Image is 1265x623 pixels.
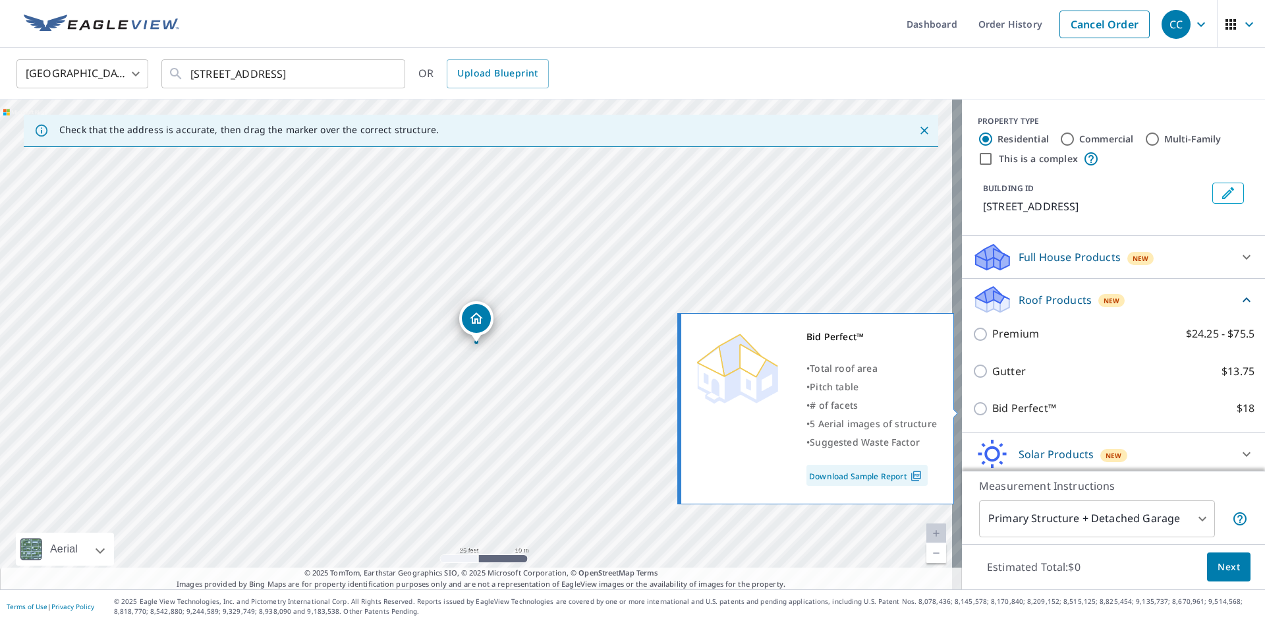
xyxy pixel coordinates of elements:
[1164,133,1222,146] label: Multi-Family
[1237,400,1254,417] p: $18
[1079,133,1134,146] label: Commercial
[972,284,1254,315] div: Roof ProductsNew
[1218,559,1240,576] span: Next
[457,65,538,82] span: Upload Blueprint
[983,198,1207,214] p: [STREET_ADDRESS]
[1222,363,1254,380] p: $13.75
[1019,249,1121,265] p: Full House Products
[810,436,920,448] span: Suggested Waste Factor
[806,378,937,396] div: •
[1104,295,1120,306] span: New
[907,470,925,482] img: Pdf Icon
[1106,450,1122,461] span: New
[24,15,179,34] img: EV Logo
[806,433,937,452] div: •
[46,533,82,566] div: Aerial
[978,115,1249,127] div: PROPERTY TYPE
[999,152,1078,165] label: This is a complex
[59,124,439,136] p: Check that the address is accurate, then drag the marker over the correct structure.
[810,417,937,430] span: 5 Aerial images of structure
[972,241,1254,273] div: Full House ProductsNew
[1133,253,1149,264] span: New
[304,568,658,579] span: © 2025 TomTom, Earthstar Geographics SIO, © 2025 Microsoft Corporation, ©
[806,465,928,486] a: Download Sample Report
[810,362,878,374] span: Total roof area
[926,523,946,543] a: Current Level 20, Zoom In Disabled
[114,597,1258,616] p: © 2025 Eagle View Technologies, Inc. and Pictometry International Corp. All Rights Reserved. Repo...
[1059,11,1150,38] a: Cancel Order
[916,122,933,139] button: Close
[578,568,634,578] a: OpenStreetMap
[1207,552,1251,582] button: Next
[998,133,1049,146] label: Residential
[7,602,47,611] a: Terms of Use
[447,59,548,88] a: Upload Blueprint
[51,602,94,611] a: Privacy Policy
[1019,292,1092,308] p: Roof Products
[806,415,937,433] div: •
[992,400,1056,417] p: Bid Perfect™
[806,359,937,378] div: •
[806,328,937,346] div: Bid Perfect™
[979,500,1215,537] div: Primary Structure + Detached Garage
[810,380,858,393] span: Pitch table
[926,543,946,563] a: Current Level 20, Zoom Out
[810,399,858,411] span: # of facets
[7,603,94,610] p: |
[418,59,549,88] div: OR
[1186,326,1254,342] p: $24.25 - $75.5
[1162,10,1191,39] div: CC
[1212,183,1244,204] button: Edit building 1
[636,568,658,578] a: Terms
[16,533,114,566] div: Aerial
[979,478,1248,494] p: Measurement Instructions
[1019,446,1094,462] p: Solar Products
[983,183,1034,194] p: BUILDING ID
[691,328,783,407] img: Premium
[976,552,1091,581] p: Estimated Total: $0
[992,326,1039,342] p: Premium
[806,396,937,415] div: •
[16,55,148,92] div: [GEOGRAPHIC_DATA]
[459,301,493,342] div: Dropped pin, building 1, Residential property, 6812 Villas Dr E Boca Raton, FL 33433
[1232,511,1248,527] span: Your report will include the primary structure and a detached garage if one exists.
[972,438,1254,470] div: Solar ProductsNew
[992,363,1026,380] p: Gutter
[190,55,378,92] input: Search by address or latitude-longitude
